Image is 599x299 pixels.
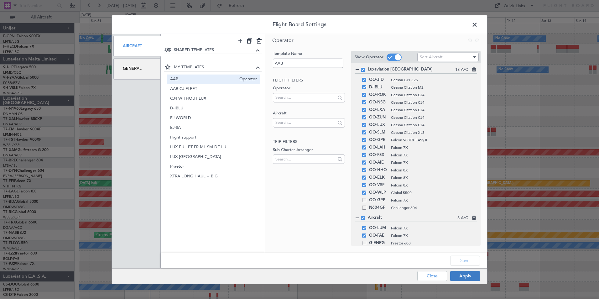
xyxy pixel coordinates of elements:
span: N604GF [369,204,388,212]
span: OO-FAE [369,232,388,239]
span: Luxaviation [GEOGRAPHIC_DATA] [368,66,455,73]
span: SHARED TEMPLATES [174,47,254,53]
span: Praetor [170,163,257,170]
span: Global 5500 [391,190,477,196]
span: OO-GPP [369,197,388,204]
span: D-IBLU [170,105,257,112]
span: OO-SLM [369,129,388,136]
span: Cessna Citation CJ4 [391,107,477,113]
span: OO-ZUN [369,114,388,121]
span: OO-LUX [369,121,388,129]
span: Cessna Citation M2 [391,85,477,90]
span: Falcon 7X [391,233,471,239]
span: OO-LUM [369,224,388,232]
span: Operator [236,76,257,82]
label: Aircraft [273,110,345,117]
span: 3 A/C [457,215,468,221]
span: EJ WORLD [170,115,257,121]
input: Search... [275,154,335,164]
span: Falcon 7X [391,160,477,165]
span: OO-AIE [369,159,388,166]
span: OO-JID [369,76,388,84]
span: OO-WLP [369,189,388,197]
span: Falcon 7X [391,145,477,150]
span: Cessna Citation CJ4 [391,122,477,128]
header: Flight Board Settings [112,15,487,34]
h2: Trip filters [273,139,345,145]
span: OO-LAH [369,144,388,151]
span: 18 A/C [455,67,468,73]
span: OO-HHO [369,166,388,174]
span: AAB CJ FLEET [170,86,257,92]
span: Falcon 8X [391,167,477,173]
label: Operator [273,85,345,92]
span: EJ-SA [170,124,257,131]
span: Cessna Citation CJ4 [391,92,477,98]
div: General [113,58,161,79]
span: Praetor 600 [391,240,471,246]
span: Sort Aircraft [420,54,443,60]
span: XTRA LONG HAUL + BIG [170,173,257,180]
label: Template Name [273,51,345,57]
span: G-ENRG [369,239,388,247]
span: Falcon 7X [391,152,477,158]
span: LUX-[GEOGRAPHIC_DATA] [170,154,257,160]
span: OO-ELK [369,174,388,181]
span: OO-FSX [369,151,388,159]
input: Search... [275,118,335,127]
label: Show Operator [355,54,383,60]
span: OO-LXA [369,106,388,114]
span: AAB [170,76,237,82]
span: OO-ROK [369,91,388,99]
button: Apply [450,271,480,281]
span: Cessna Citation CJ4 [391,115,477,120]
span: MY TEMPLATES [174,64,254,70]
span: D-IBLU [369,84,388,91]
span: Falcon 7X [391,225,471,231]
span: Challenger 604 [391,205,477,211]
span: Falcon 8X [391,182,477,188]
span: CJ4 WITHOUT LUX [170,95,257,102]
span: Cessna Citation XLS [391,130,477,135]
h2: Flight filters [273,77,345,83]
span: Cessna Citation CJ4 [391,100,477,105]
span: LUX EU - PT FR ML SM DE LU [170,144,257,150]
span: Falcon 8X [391,175,477,181]
span: Flight support [170,134,257,141]
span: Falcon 7X [391,197,477,203]
span: Cessna CJ1 525 [391,77,477,83]
span: OO-NSG [369,99,388,106]
input: Search... [275,93,335,102]
span: Operator [272,37,294,44]
span: Aircraft [368,215,457,221]
label: Sub-Charter Arranger [273,147,345,153]
span: OO-VSF [369,181,388,189]
span: OO-GPE [369,136,388,144]
span: Falcon 900EX EASy II [391,137,477,143]
div: Aircraft [113,36,161,57]
button: Close [417,271,447,281]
